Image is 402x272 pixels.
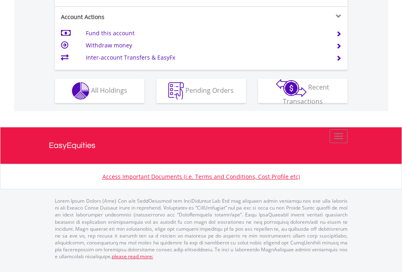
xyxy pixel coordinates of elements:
[258,79,348,103] button: Recent Transactions
[185,86,234,94] span: Pending Orders
[55,79,144,103] button: All Holdings
[156,79,246,103] button: Pending Orders
[276,79,306,97] img: transactions-zar-wht.png
[91,86,127,94] span: All Holdings
[55,13,201,21] div: Account Actions
[168,82,184,100] img: pending_instructions-wht.png
[86,51,326,64] td: Inter-account Transfers & EasyFx
[86,39,326,51] td: Withdraw money
[112,253,153,260] a: please read more:
[72,82,89,100] img: holdings-wht.png
[86,27,326,39] td: Fund this account
[55,197,348,260] p: Lorem Ipsum Dolors (Ame) Con a/e SeddOeiusmod tem InciDiduntut Lab Etd mag aliquaen admin veniamq...
[49,127,354,164] a: EasyEquities
[102,173,300,180] a: Access Important Documents (i.e. Terms and Conditions, Cost Profile etc)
